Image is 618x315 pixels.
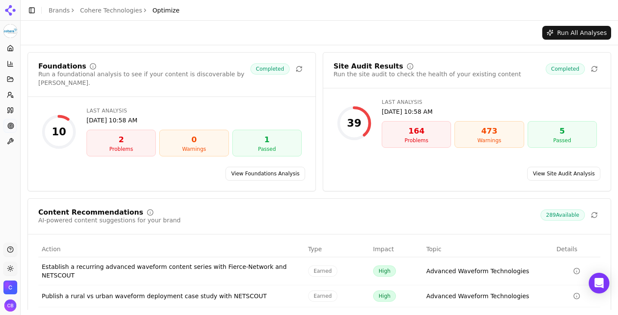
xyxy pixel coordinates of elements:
a: View Foundations Analysis [226,167,305,181]
div: 5 [531,125,593,137]
div: Problems [90,146,152,153]
div: 0 [163,134,225,146]
div: Passed [236,146,298,153]
span: High [373,290,396,302]
span: Optimize [152,6,179,15]
div: Topic [426,245,550,253]
div: Passed [531,137,593,144]
a: View Site Audit Analysis [527,167,600,181]
div: Last Analysis [87,107,302,114]
button: Open organization switcher [3,281,17,294]
nav: breadcrumb [49,6,179,15]
img: Cohere Technologies [3,24,17,38]
div: Publish a rural vs urban waveform deployment case study with NETSCOUT [42,292,301,300]
div: Open Intercom Messenger [589,273,609,293]
span: Earned [308,265,337,277]
div: Impact [373,245,420,253]
div: 1 [236,134,298,146]
div: 10 [52,125,66,139]
div: 164 [386,125,447,137]
div: Action [42,245,301,253]
a: Cohere Technologies [80,6,142,15]
img: Cohere Technologies [3,281,17,294]
span: Completed [250,63,290,75]
div: 39 [347,116,361,130]
img: Camile Branin [4,299,16,312]
div: 2 [90,134,152,146]
div: Foundations [38,63,86,70]
a: Brands [49,7,70,14]
div: Warnings [163,146,225,153]
div: Site Audit Results [334,63,403,70]
div: [DATE] 10:58 AM [87,116,302,125]
button: Current brand: Cohere Technologies [3,24,17,38]
button: Open user button [4,299,16,312]
span: Earned [308,290,337,302]
div: Run the site audit to check the health of your existing content [334,70,521,78]
div: Type [308,245,366,253]
div: Content Recommendations [38,209,143,216]
div: Establish a recurring advanced waveform content series with Fierce-Network and NETSCOUT [42,262,301,280]
div: Details [556,245,597,253]
span: High [373,265,396,277]
a: Advanced Waveform Technologies [426,267,529,275]
div: [DATE] 10:58 AM [382,107,597,116]
span: Completed [546,63,585,75]
div: AI-powered content suggestions for your brand [38,216,181,225]
div: Warnings [458,137,520,144]
div: Problems [386,137,447,144]
div: Run a foundational analysis to see if your content is discoverable by [PERSON_NAME]. [38,70,250,87]
button: Run All Analyses [542,26,611,40]
div: 473 [458,125,520,137]
a: Advanced Waveform Technologies [426,292,529,300]
div: Last Analysis [382,99,597,106]
span: 289 Available [541,209,585,221]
